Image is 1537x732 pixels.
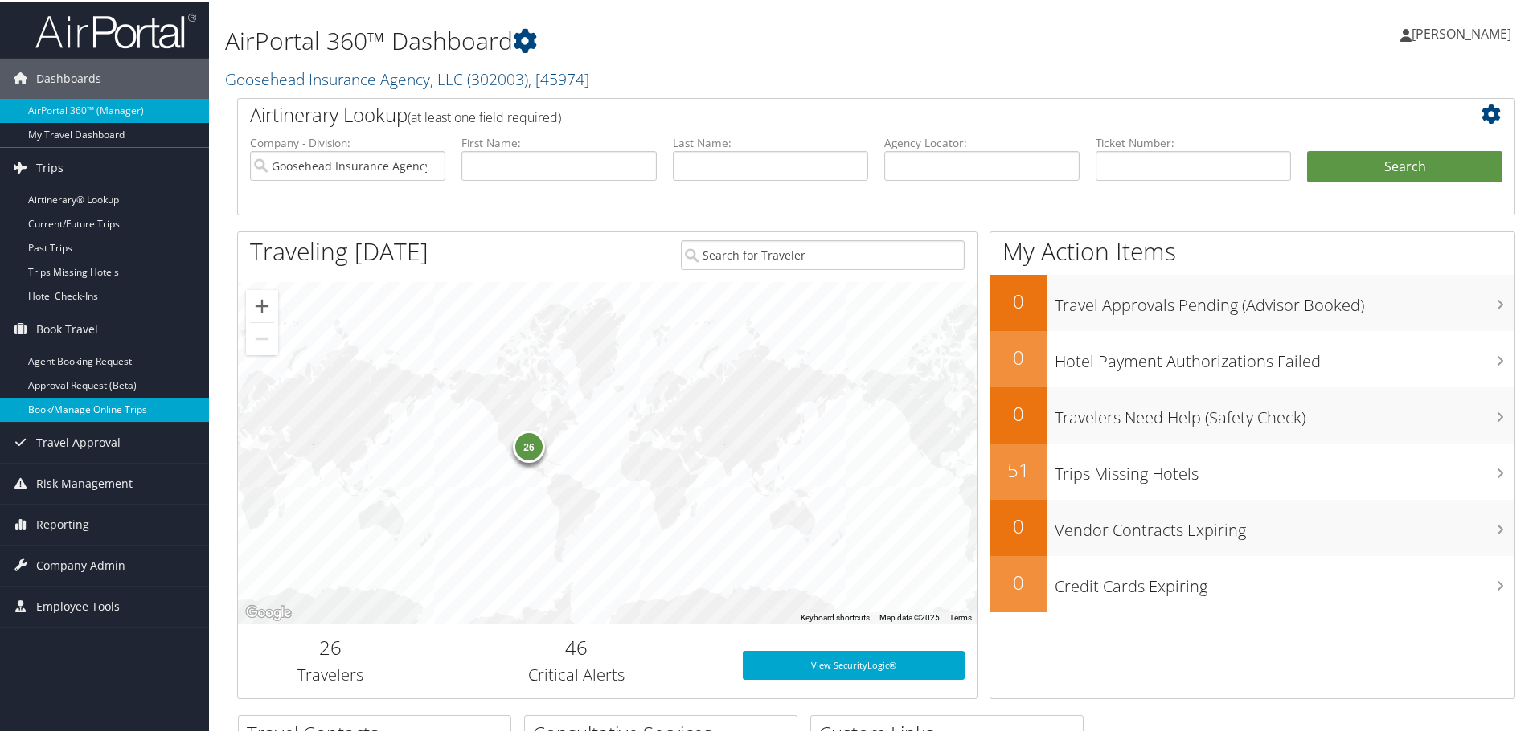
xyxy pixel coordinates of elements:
[990,329,1514,386] a: 0Hotel Payment Authorizations Failed
[990,399,1047,426] h2: 0
[681,239,965,268] input: Search for Traveler
[35,10,196,48] img: airportal-logo.png
[990,442,1514,498] a: 51Trips Missing Hotels
[36,57,101,97] span: Dashboards
[990,511,1047,538] h2: 0
[408,107,561,125] span: (at least one field required)
[225,67,589,88] a: Goosehead Insurance Agency, LLC
[513,429,545,461] div: 26
[990,386,1514,442] a: 0Travelers Need Help (Safety Check)
[1412,23,1511,41] span: [PERSON_NAME]
[990,273,1514,329] a: 0Travel Approvals Pending (Advisor Booked)
[250,233,428,267] h1: Traveling [DATE]
[949,611,972,620] a: Terms (opens in new tab)
[250,632,411,660] h2: 26
[250,133,445,149] label: Company - Division:
[743,649,965,678] a: View SecurityLogic®
[990,233,1514,267] h1: My Action Items
[1055,566,1514,596] h3: Credit Cards Expiring
[36,421,121,461] span: Travel Approval
[879,611,940,620] span: Map data ©2025
[36,462,133,502] span: Risk Management
[242,601,295,622] a: Open this area in Google Maps (opens a new window)
[528,67,589,88] span: , [ 45974 ]
[990,286,1047,313] h2: 0
[1096,133,1291,149] label: Ticket Number:
[1055,509,1514,540] h3: Vendor Contracts Expiring
[801,611,870,622] button: Keyboard shortcuts
[250,100,1396,127] h2: Airtinerary Lookup
[461,133,657,149] label: First Name:
[36,503,89,543] span: Reporting
[36,544,125,584] span: Company Admin
[1055,397,1514,427] h3: Travelers Need Help (Safety Check)
[1400,8,1527,56] a: [PERSON_NAME]
[673,133,868,149] label: Last Name:
[36,585,120,625] span: Employee Tools
[435,632,719,660] h2: 46
[1055,341,1514,371] h3: Hotel Payment Authorizations Failed
[1055,453,1514,484] h3: Trips Missing Hotels
[990,455,1047,482] h2: 51
[990,554,1514,611] a: 0Credit Cards Expiring
[1307,149,1502,182] button: Search
[250,662,411,685] h3: Travelers
[246,321,278,354] button: Zoom out
[435,662,719,685] h3: Critical Alerts
[990,342,1047,370] h2: 0
[884,133,1080,149] label: Agency Locator:
[246,288,278,321] button: Zoom in
[467,67,528,88] span: ( 302003 )
[225,22,1093,56] h1: AirPortal 360™ Dashboard
[242,601,295,622] img: Google
[36,308,98,348] span: Book Travel
[36,146,64,186] span: Trips
[990,567,1047,595] h2: 0
[1055,284,1514,315] h3: Travel Approvals Pending (Advisor Booked)
[990,498,1514,554] a: 0Vendor Contracts Expiring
